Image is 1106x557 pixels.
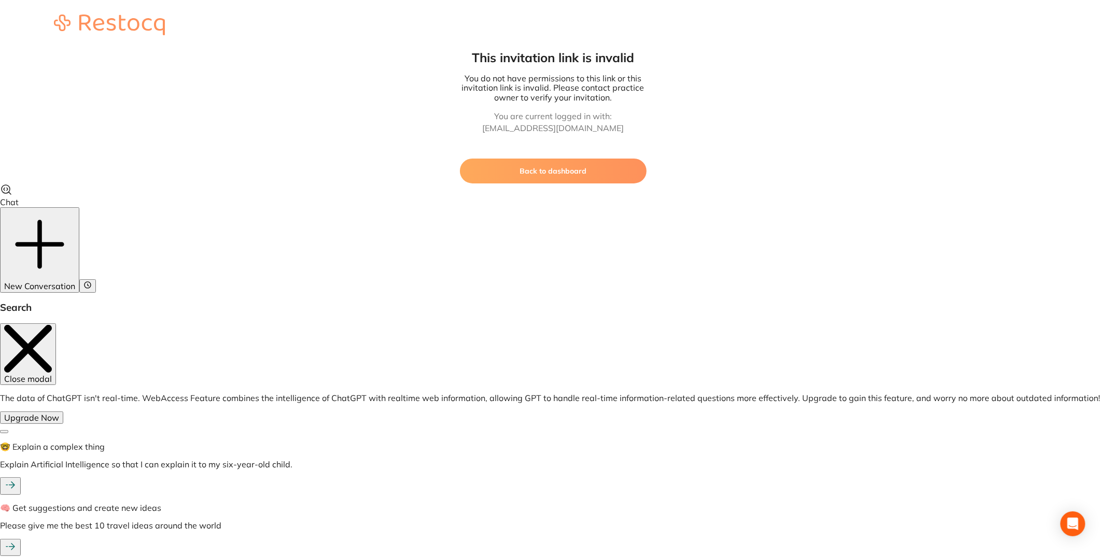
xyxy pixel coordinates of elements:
[54,15,165,35] img: restocq_logo.svg
[1060,511,1085,536] div: Open Intercom Messenger
[460,110,647,134] p: You are current logged in with: [EMAIL_ADDRESS][DOMAIN_NAME]
[4,281,75,291] span: New Conversation
[460,74,647,102] p: You do not have permissions to this link or this invitation link is invalid. Please contact pract...
[460,159,647,183] button: Back to dashboard
[4,374,52,384] span: Close modal
[460,50,647,65] h1: This invitation link is invalid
